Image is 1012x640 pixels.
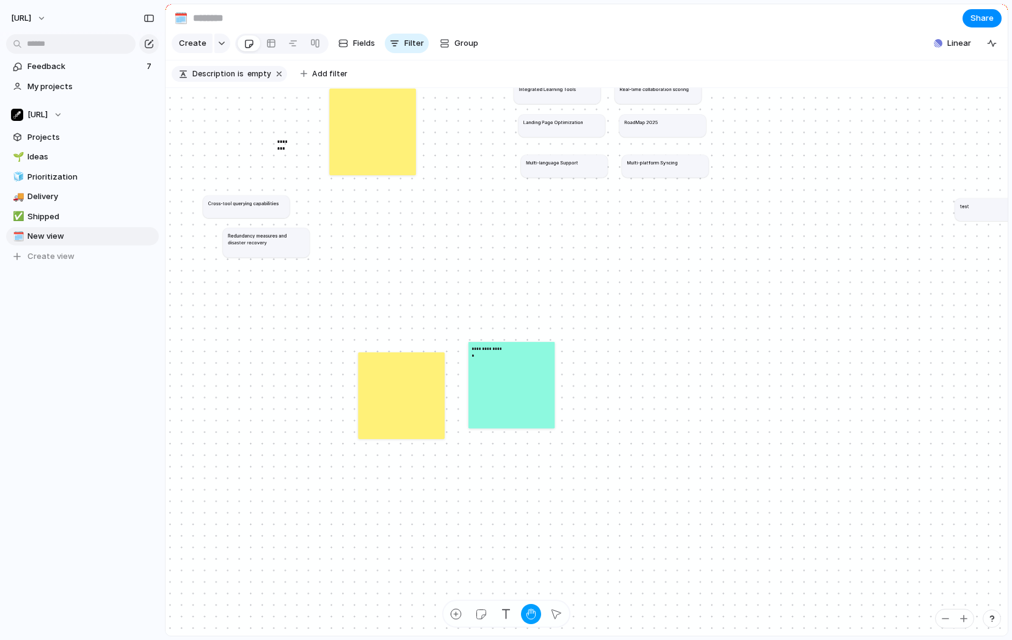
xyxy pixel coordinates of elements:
[6,106,159,124] button: [URL]
[11,171,23,183] button: 🧊
[27,230,155,242] span: New view
[192,68,235,79] span: Description
[238,68,244,79] span: is
[6,227,159,245] a: 🗓️New view
[6,78,159,96] a: My projects
[27,171,155,183] span: Prioritization
[11,230,23,242] button: 🗓️
[627,159,677,165] h1: Multi-platform Syncing
[27,191,155,203] span: Delivery
[13,209,21,224] div: ✅
[434,34,484,53] button: Group
[385,34,429,53] button: Filter
[13,170,21,184] div: 🧊
[147,60,154,73] span: 7
[519,85,576,92] h1: Integrated Learning Tools
[27,250,75,263] span: Create view
[523,118,583,125] h1: Landing Page Optimization
[6,148,159,166] a: 🌱Ideas
[454,37,478,49] span: Group
[293,65,355,82] button: Add filter
[27,60,143,73] span: Feedback
[247,68,271,79] span: empty
[27,131,155,144] span: Projects
[27,81,155,93] span: My projects
[11,191,23,203] button: 🚚
[6,208,159,226] a: ✅Shipped
[6,247,159,266] button: Create view
[174,10,187,26] div: 🗓️
[963,9,1002,27] button: Share
[11,151,23,163] button: 🌱
[624,118,658,125] h1: RoadMap 2025
[13,230,21,244] div: 🗓️
[172,34,213,53] button: Create
[171,9,191,28] button: 🗓️
[960,203,969,209] h1: test
[6,128,159,147] a: Projects
[13,190,21,204] div: 🚚
[333,34,380,53] button: Fields
[312,68,348,79] span: Add filter
[208,200,278,206] h1: Cross-tool querying capabilities
[929,34,976,53] button: Linear
[27,151,155,163] span: Ideas
[228,232,305,246] h1: Redundancy measures and disaster recovery
[404,37,424,49] span: Filter
[27,211,155,223] span: Shipped
[970,12,994,24] span: Share
[6,57,159,76] a: Feedback7
[11,211,23,223] button: ✅
[947,37,971,49] span: Linear
[179,37,206,49] span: Create
[13,150,21,164] div: 🌱
[526,159,578,165] h1: Multi-language Support
[27,109,48,121] span: [URL]
[235,67,246,81] button: is
[6,168,159,186] a: 🧊Prioritization
[353,37,375,49] span: Fields
[11,12,31,24] span: [URL]
[620,85,689,92] h1: Real-time collaboration scoring
[6,187,159,206] a: 🚚Delivery
[5,9,53,28] button: [URL]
